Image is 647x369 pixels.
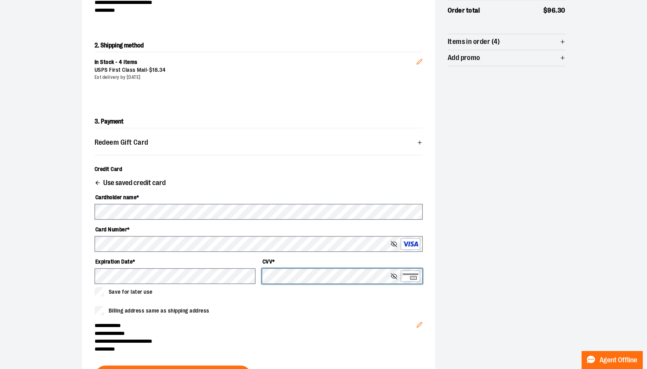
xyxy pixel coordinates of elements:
span: $ [543,7,548,14]
span: Items in order (4) [448,38,500,45]
span: Billing address same as shipping address [109,307,210,315]
button: Use saved credit card [95,179,166,188]
label: Expiration Date * [95,255,255,268]
input: Billing address same as shipping address [95,306,104,315]
input: Save for later use [95,287,104,296]
div: Est delivery by [DATE] [95,74,416,81]
div: USPS First Class Mail - [95,66,416,74]
button: Items in order (4) [448,34,565,50]
button: Add promo [448,50,565,66]
span: 34 [159,67,166,73]
span: Add promo [448,54,480,62]
span: 30 [558,7,565,14]
span: Save for later use [109,288,153,296]
label: Cardholder name * [95,191,423,204]
span: . [556,7,558,14]
span: Credit Card [95,166,122,172]
span: Redeem Gift Card [95,139,148,146]
button: Agent Offline [581,351,642,369]
span: Agent Offline [600,356,637,364]
span: 96 [547,7,556,14]
button: Redeem Gift Card [95,135,423,150]
button: Edit [410,309,429,336]
h2: 3. Payment [95,115,423,128]
h2: 2. Shipping method [95,39,423,52]
span: . [158,67,159,73]
button: Edit [410,46,429,73]
span: Use saved credit card [103,179,166,187]
label: CVV * [262,255,423,268]
span: Order total [448,5,480,16]
label: Card Number * [95,223,423,236]
span: 18 [152,67,158,73]
div: In Stock - 4 items [95,58,416,66]
span: $ [149,67,153,73]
